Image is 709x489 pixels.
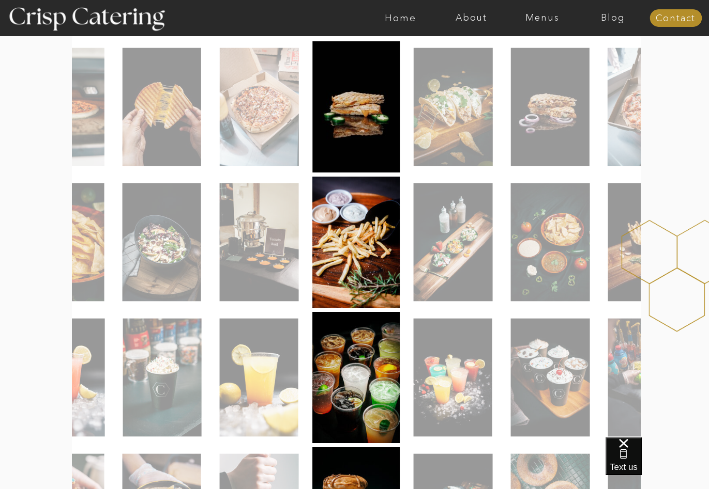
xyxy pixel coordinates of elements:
a: Menus [507,13,578,23]
a: Contact [650,13,702,24]
a: Home [365,13,436,23]
a: About [436,13,507,23]
iframe: podium webchat widget bubble [606,437,709,489]
a: Blog [578,13,648,23]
